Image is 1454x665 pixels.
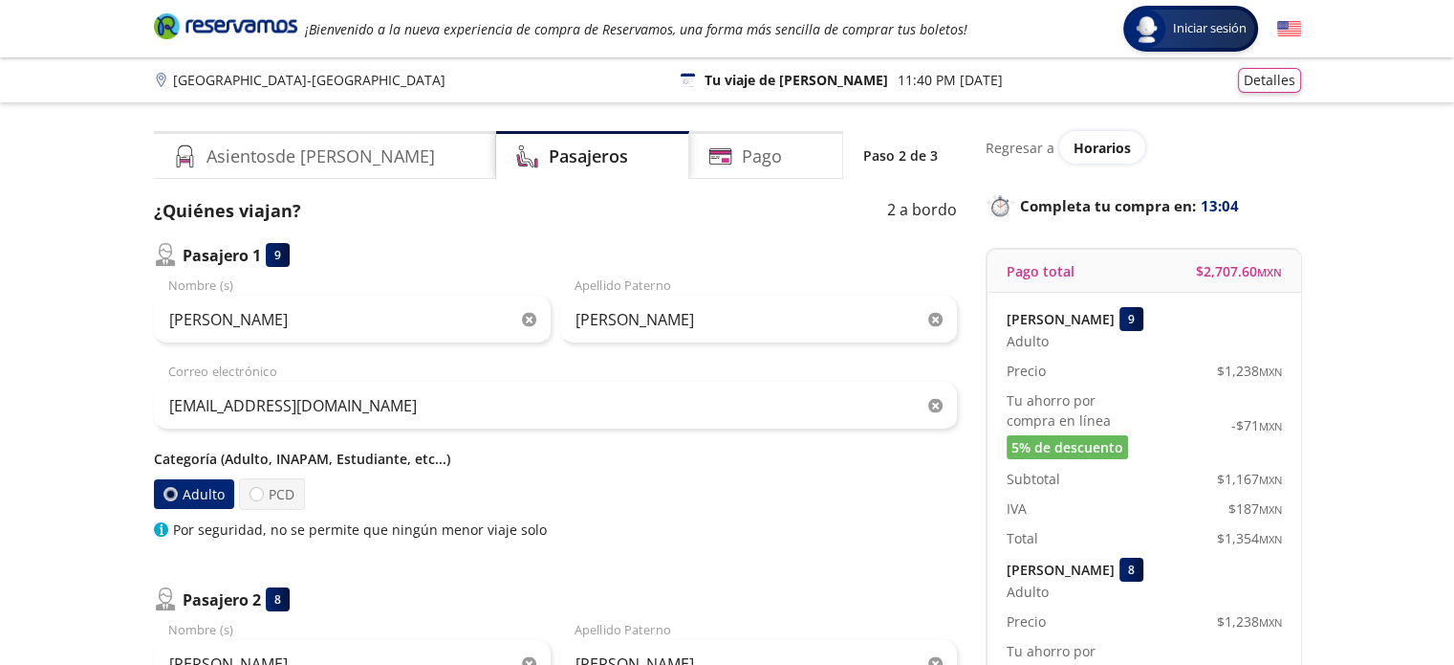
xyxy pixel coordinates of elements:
p: Categoría (Adulto, INAPAM, Estudiante, etc...) [154,449,957,469]
button: English [1277,17,1301,41]
small: MXN [1259,365,1282,379]
label: Adulto [152,478,236,509]
div: 8 [266,587,290,611]
small: MXN [1259,473,1282,487]
p: Completa tu compra en : [986,192,1301,219]
div: 9 [266,243,290,267]
span: Adulto [1007,331,1049,351]
small: MXN [1259,532,1282,546]
small: MXN [1259,615,1282,630]
div: Regresar a ver horarios [986,131,1301,164]
p: ¿Quiénes viajan? [154,198,301,224]
input: Correo electrónico [154,382,957,430]
p: Precio [1007,361,1046,381]
p: Tu viaje de [PERSON_NAME] [705,70,888,90]
span: $ 187 [1228,499,1282,519]
span: $ 1,238 [1217,611,1282,632]
p: Paso 2 de 3 [863,145,938,166]
span: $ 1,238 [1217,361,1282,381]
i: Brand Logo [154,11,297,40]
div: 9 [1119,307,1143,331]
h4: Asientos de [PERSON_NAME] [206,144,435,169]
small: MXN [1259,419,1282,433]
h4: Pasajeros [549,144,628,169]
p: Subtotal [1007,469,1060,489]
em: ¡Bienvenido a la nueva experiencia de compra de Reservamos, una forma más sencilla de comprar tus... [305,20,967,38]
small: MXN [1259,502,1282,517]
h4: Pago [742,144,782,169]
input: Nombre (s) [154,296,551,344]
span: $ 1,167 [1217,469,1282,489]
p: Total [1007,528,1038,548]
p: 11:40 PM [DATE] [898,70,1003,90]
span: 13:04 [1201,195,1239,217]
label: PCD [239,478,305,510]
p: IVA [1007,499,1027,519]
span: Adulto [1007,582,1049,602]
p: Pasajero 2 [183,588,261,611]
input: Apellido Paterno [560,296,957,344]
p: Por seguridad, no se permite que ningún menor viaje solo [173,520,547,540]
p: Pago total [1007,261,1074,281]
span: $ 2,707.60 [1196,261,1282,281]
p: Regresar a [986,138,1054,158]
button: Detalles [1238,68,1301,93]
p: Precio [1007,611,1046,632]
span: Horarios [1074,139,1131,157]
span: $ 1,354 [1217,528,1282,548]
p: [PERSON_NAME] [1007,309,1115,329]
p: [PERSON_NAME] [1007,560,1115,580]
div: 8 [1119,558,1143,582]
p: [GEOGRAPHIC_DATA] - [GEOGRAPHIC_DATA] [173,70,445,90]
span: Iniciar sesión [1165,19,1254,38]
p: Tu ahorro por compra en línea [1007,390,1144,431]
span: 5% de descuento [1011,437,1123,457]
small: MXN [1257,265,1282,279]
a: Brand Logo [154,11,297,46]
p: 2 a bordo [887,198,957,224]
span: -$ 71 [1231,415,1282,435]
p: Pasajero 1 [183,244,261,267]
